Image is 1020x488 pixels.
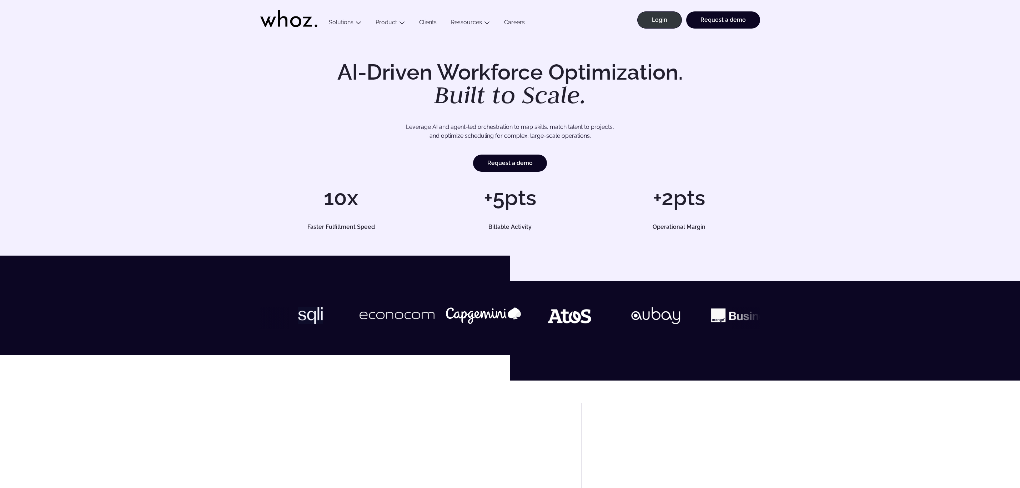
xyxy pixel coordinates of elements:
[451,19,482,26] a: Ressources
[268,224,414,230] h5: Faster Fulfillment Speed
[637,11,682,29] a: Login
[606,224,752,230] h5: Operational Margin
[412,19,444,29] a: Clients
[260,187,422,208] h1: 10x
[437,224,583,230] h5: Billable Activity
[368,19,412,29] button: Product
[322,19,368,29] button: Solutions
[598,187,760,208] h1: +2pts
[473,155,547,172] a: Request a demo
[497,19,532,29] a: Careers
[686,11,760,29] a: Request a demo
[327,61,693,107] h1: AI-Driven Workforce Optimization.
[444,19,497,29] button: Ressources
[285,122,735,141] p: Leverage AI and agent-led orchestration to map skills, match talent to projects, and optimize sch...
[434,79,586,110] em: Built to Scale.
[376,19,397,26] a: Product
[429,187,591,208] h1: +5pts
